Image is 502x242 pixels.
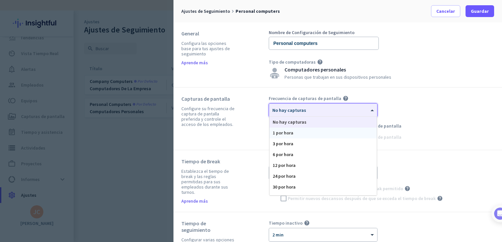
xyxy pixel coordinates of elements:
[181,106,236,127] div: Configure su frecuencia de captura de pantalla preferida y controle el acceso de los empleados.
[181,158,236,165] div: Tiempo de Break
[9,25,122,49] div: 🎊 Welcome to Insightful! 🎊
[437,195,443,201] i: help
[269,182,377,192] div: 30 por hora
[269,68,281,78] img: personal
[181,60,208,65] a: Aprende más
[471,8,489,14] span: Guardar
[181,220,236,233] div: Tiempo de seguimiento
[269,138,377,149] div: 3 por hora
[106,212,123,217] span: Tareas
[269,220,303,226] span: Tiempo inactivo
[25,158,89,171] button: Add your employees
[269,128,377,138] div: 1 por hora
[269,160,377,171] div: 12 por hora
[38,212,60,217] span: Mensajes
[269,95,341,101] span: Frecuencia de capturas de pantalla
[436,8,455,14] span: Cancelar
[7,86,24,93] p: 4 pasos
[269,192,377,203] div: 60 por hora
[10,212,22,217] span: Inicio
[181,95,236,102] div: Capturas de pantalla
[269,37,379,50] input: Introduzca el título para la configuración de seguimiento
[230,9,236,14] i: keyboard_arrow_right
[99,196,131,222] button: Tareas
[269,30,379,35] div: Nombre de Configuración de Seguimiento
[269,158,303,164] span: Tiempo de Break
[12,187,119,202] div: 2Initial tracking settings and how to edit them
[12,112,119,122] div: 1Add employees
[343,95,349,101] i: help
[269,171,377,182] div: 24 por hora
[181,41,236,56] div: Configura las opciones base para tus ajustes de seguimiento
[25,189,111,202] div: Initial tracking settings and how to edit them
[9,49,122,65] div: You're just a few steps away from completing the essential app setup
[54,3,79,14] h1: Tareas
[404,186,410,192] i: help
[236,8,280,14] span: Personal computers
[181,8,230,14] span: Ajustes de Seguimiento
[68,86,125,93] p: Alrededor de 10 minutos
[25,125,114,152] div: It's time to add your employees! This is crucial since Insightful will start collecting their act...
[317,59,323,65] i: help
[26,69,36,79] img: Profile image for Tamara
[466,5,494,17] button: Guardar
[431,5,460,17] button: Cancelar
[285,75,391,79] div: Personas que trabajan en sus dispositivos personales
[25,114,111,121] div: Add employees
[39,71,105,77] div: [PERSON_NAME] de Insightful
[269,149,377,160] div: 6 por hora
[33,196,66,222] button: Mensajes
[181,199,208,203] a: Aprende más
[285,67,391,72] div: Computadores personales
[115,3,127,14] div: Cerrar
[181,30,236,37] div: General
[269,117,377,195] div: Options List
[75,212,89,217] span: Ayuda
[269,117,377,128] div: No hay capturas
[181,169,236,195] div: Establezca el tiempo de break y las reglas permitidas para sus empleados durante sus turnos.
[304,220,310,226] i: help
[269,59,316,65] span: Tipo de computadoras
[66,196,99,222] button: Ayuda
